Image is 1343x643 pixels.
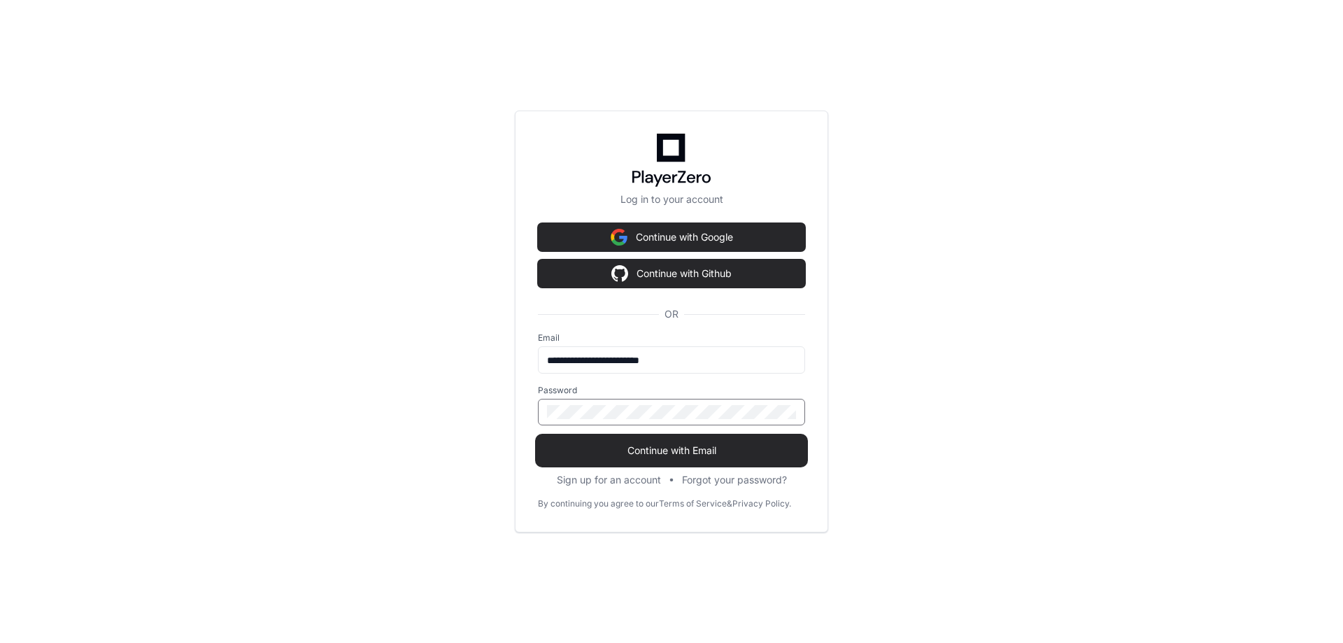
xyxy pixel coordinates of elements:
img: Sign in with google [611,223,627,251]
div: & [727,498,732,509]
label: Password [538,385,805,396]
p: Log in to your account [538,192,805,206]
a: Terms of Service [659,498,727,509]
div: By continuing you agree to our [538,498,659,509]
a: Privacy Policy. [732,498,791,509]
button: Sign up for an account [557,473,661,487]
button: Continue with Github [538,260,805,288]
span: Continue with Email [538,444,805,458]
button: Continue with Email [538,437,805,465]
button: Forgot your password? [682,473,787,487]
span: OR [659,307,684,321]
label: Email [538,332,805,344]
button: Continue with Google [538,223,805,251]
img: Sign in with google [611,260,628,288]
